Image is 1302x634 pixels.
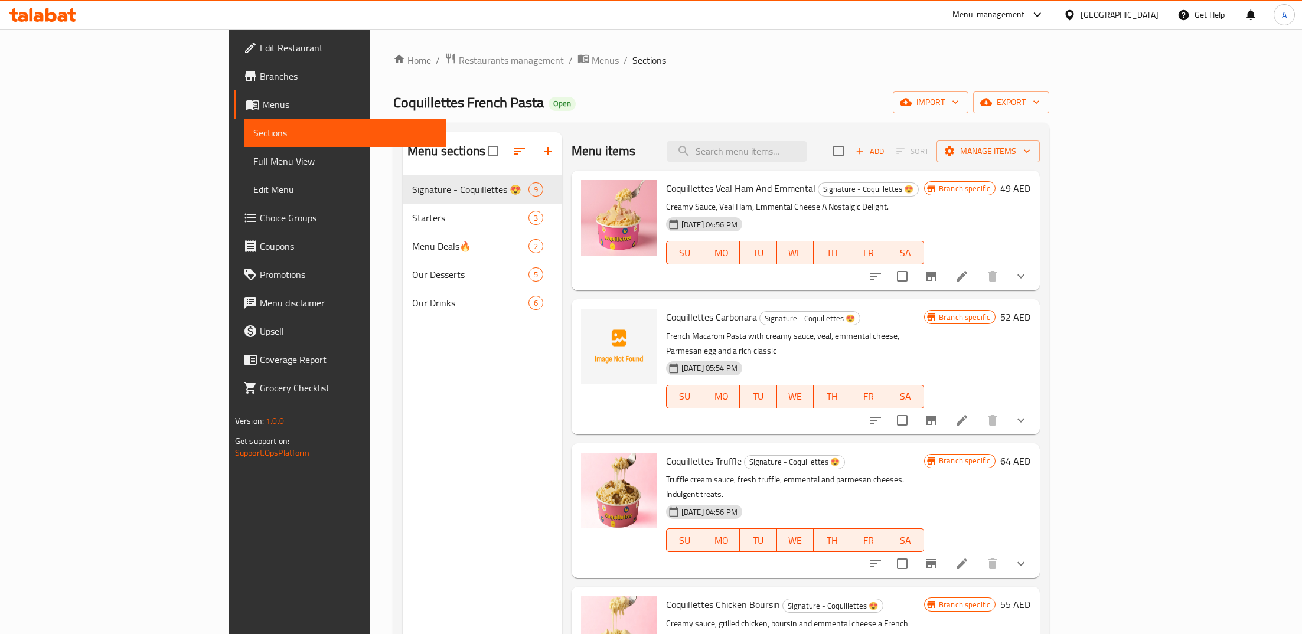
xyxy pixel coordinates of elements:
a: Menus [577,53,619,68]
a: Restaurants management [445,53,564,68]
button: TU [740,528,776,552]
p: Creamy Sauce, Veal Ham, Emmental Cheese A Nostalgic Delight. [666,200,924,214]
h6: 52 AED [1000,309,1030,325]
span: Add [854,145,886,158]
div: Our Drinks6 [403,289,562,317]
div: Signature - Coquillettes 😍9 [403,175,562,204]
span: Starters [412,211,528,225]
button: SU [666,528,703,552]
span: SA [892,388,919,405]
button: Branch-specific-item [917,550,945,578]
a: Sections [244,119,446,147]
span: Signature - Coquillettes 😍 [412,182,528,197]
span: Signature - Coquillettes 😍 [818,182,918,196]
svg: Show Choices [1014,269,1028,283]
button: FR [850,241,887,264]
button: TH [814,385,850,408]
span: MO [708,532,735,549]
span: TU [745,244,772,262]
button: delete [978,406,1007,434]
span: FR [855,244,882,262]
svg: Show Choices [1014,413,1028,427]
span: [DATE] 05:54 PM [677,362,742,374]
button: show more [1007,262,1035,290]
button: FR [850,385,887,408]
button: Branch-specific-item [917,262,945,290]
span: Select section [826,139,851,164]
span: Coupons [260,239,437,253]
span: SA [892,244,919,262]
button: FR [850,528,887,552]
span: MO [708,244,735,262]
span: Get support on: [235,433,289,449]
span: Branch specific [934,599,995,610]
img: Coquillettes Truffle [581,453,657,528]
button: SU [666,241,703,264]
a: Branches [234,62,446,90]
span: Grocery Checklist [260,381,437,395]
a: Edit menu item [955,269,969,283]
span: FR [855,388,882,405]
div: Signature - Coquillettes 😍 [782,599,883,613]
button: TU [740,241,776,264]
a: Choice Groups [234,204,446,232]
span: Edit Restaurant [260,41,437,55]
button: import [893,91,968,113]
nav: breadcrumb [393,53,1049,68]
button: Add [851,142,889,161]
span: Edit Menu [253,182,437,197]
span: Coquillettes French Pasta [393,89,544,116]
span: Our Desserts [412,267,528,282]
span: Select to update [890,551,915,576]
span: Manage items [946,144,1030,159]
p: French Macaroni Pasta with creamy sauce, veal, emmental cheese, Parmesan egg and a rich classic [666,329,924,358]
button: sort-choices [862,406,890,434]
a: Coverage Report [234,345,446,374]
button: SA [887,241,924,264]
h6: 64 AED [1000,453,1030,469]
span: Version: [235,413,264,429]
span: Sections [632,53,666,67]
button: delete [978,550,1007,578]
button: WE [777,241,814,264]
span: Coquillettes Veal Ham And Emmental [666,179,815,197]
span: 5 [529,269,543,280]
div: items [528,182,543,197]
button: sort-choices [862,262,890,290]
button: TH [814,528,850,552]
span: Branches [260,69,437,83]
button: Manage items [936,140,1040,162]
a: Grocery Checklist [234,374,446,402]
span: Our Drinks [412,296,528,310]
span: MO [708,388,735,405]
span: 1.0.0 [266,413,284,429]
div: items [528,239,543,253]
a: Support.OpsPlatform [235,445,310,460]
span: WE [782,532,809,549]
span: Select to update [890,408,915,433]
div: Menu-management [952,8,1025,22]
span: Sort sections [505,137,534,165]
button: export [973,91,1049,113]
button: SA [887,528,924,552]
svg: Show Choices [1014,557,1028,571]
button: TU [740,385,776,408]
li: / [569,53,573,67]
span: TU [745,388,772,405]
span: Menus [592,53,619,67]
span: Promotions [260,267,437,282]
span: export [983,95,1040,110]
span: FR [855,532,882,549]
span: Branch specific [934,312,995,323]
span: Signature - Coquillettes 😍 [745,455,844,469]
h2: Menu items [572,142,636,160]
div: items [528,296,543,310]
span: Add item [851,142,889,161]
button: SA [887,385,924,408]
span: Sections [253,126,437,140]
a: Edit menu item [955,413,969,427]
button: show more [1007,550,1035,578]
div: items [528,267,543,282]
